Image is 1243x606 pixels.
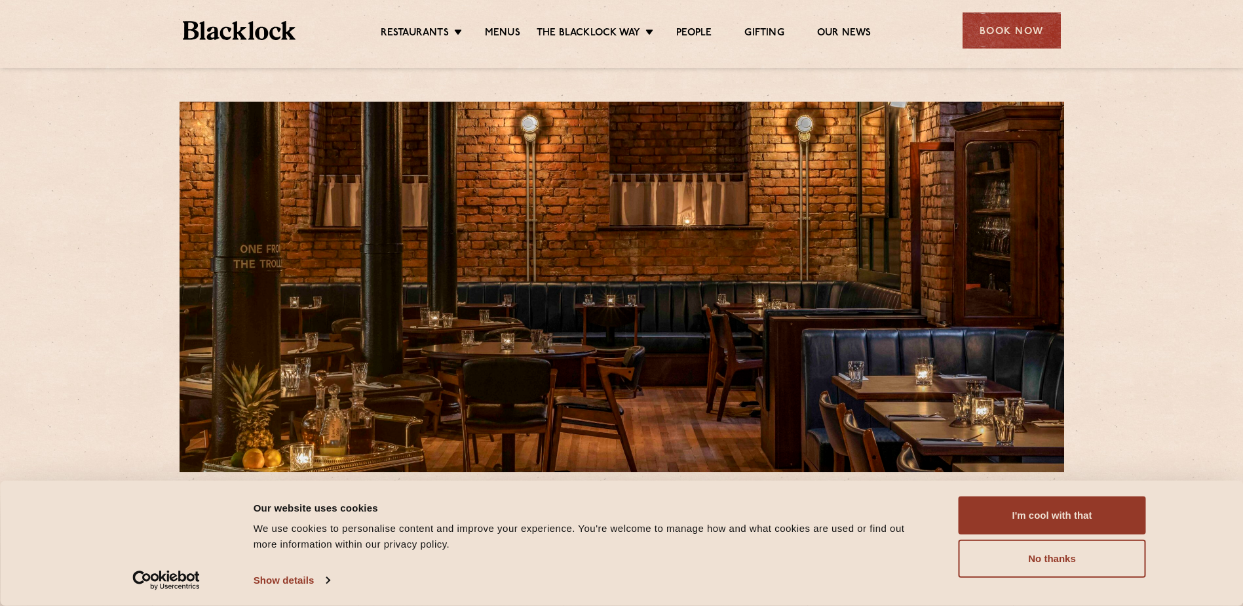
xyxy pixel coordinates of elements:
[959,496,1146,535] button: I'm cool with that
[381,27,449,41] a: Restaurants
[817,27,871,41] a: Our News
[183,21,296,40] img: BL_Textured_Logo-footer-cropped.svg
[963,12,1061,49] div: Book Now
[959,540,1146,578] button: No thanks
[676,27,712,41] a: People
[485,27,520,41] a: Menus
[254,521,929,552] div: We use cookies to personalise content and improve your experience. You're welcome to manage how a...
[109,571,223,590] a: Usercentrics Cookiebot - opens in a new window
[537,27,640,41] a: The Blacklock Way
[254,500,929,515] div: Our website uses cookies
[254,571,330,590] a: Show details
[744,27,784,41] a: Gifting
